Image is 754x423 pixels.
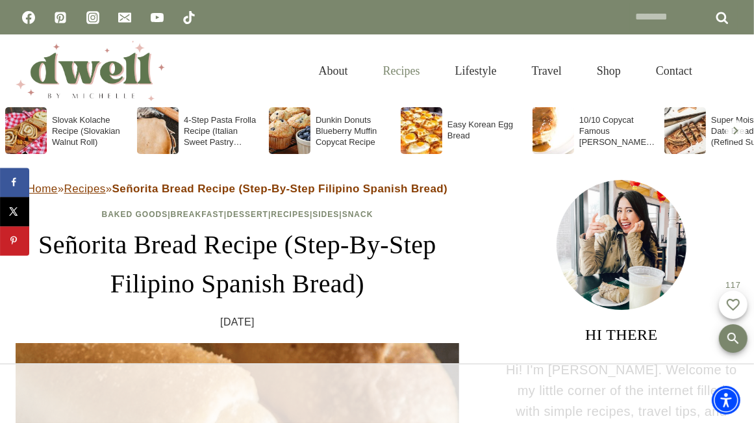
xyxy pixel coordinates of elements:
a: Recipes [271,210,310,219]
span: | | | | | [102,210,373,219]
a: YouTube [144,5,170,31]
a: Email [112,5,138,31]
a: Home [27,183,58,195]
a: Lifestyle [438,50,514,92]
a: Baked Goods [102,210,168,219]
a: About [301,50,366,92]
a: TikTok [176,5,202,31]
a: Sides [312,210,339,219]
a: Recipes [64,183,106,195]
img: DWELL by michelle [16,41,165,101]
a: Pinterest [47,5,73,31]
span: » » [27,183,448,195]
nav: Primary Navigation [301,50,710,92]
div: Accessibility Menu [712,386,740,415]
a: Snack [342,210,373,219]
a: Instagram [80,5,106,31]
h3: HI THERE [505,323,738,346]
h1: Señorita Bread Recipe (Step-By-Step Filipino Spanish Bread) [16,225,459,303]
strong: Señorita Bread Recipe (Step-By-Step Filipino Spanish Bread) [112,183,448,195]
a: Travel [514,50,579,92]
time: [DATE] [220,314,255,331]
a: Shop [579,50,638,92]
a: Dessert [227,210,268,219]
a: Breakfast [171,210,224,219]
a: Contact [638,50,710,92]
a: Facebook [16,5,42,31]
iframe: Advertisement [141,365,614,423]
a: Recipes [366,50,438,92]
